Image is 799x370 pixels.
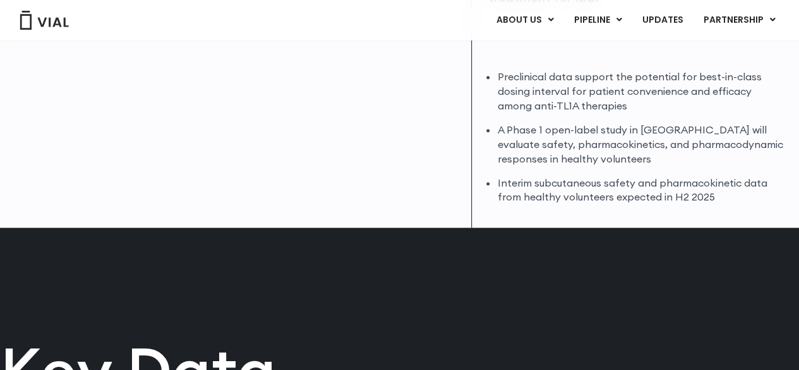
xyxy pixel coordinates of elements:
img: Vial Logo [19,11,69,30]
a: ABOUT USMenu Toggle [486,9,563,31]
a: UPDATES [632,9,693,31]
li: Preclinical data support the potential for best-in-class dosing interval for patient convenience ... [497,70,783,113]
a: PIPELINEMenu Toggle [564,9,632,31]
li: Interim subcutaneous safety and pharmacokinetic data from healthy volunteers expected in H2 2025 [497,176,783,205]
li: A Phase 1 open-label study in [GEOGRAPHIC_DATA] will evaluate safety, pharmacokinetics, and pharm... [497,123,783,166]
a: PARTNERSHIPMenu Toggle [694,9,786,31]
